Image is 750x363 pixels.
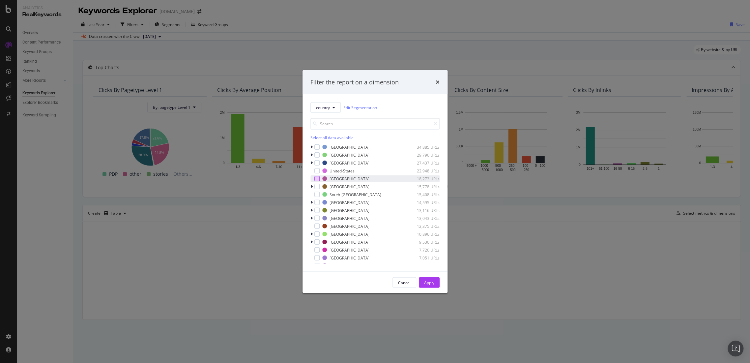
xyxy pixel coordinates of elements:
div: [GEOGRAPHIC_DATA] [330,199,369,205]
div: 7,720 URLs [407,247,440,253]
div: 13,116 URLs [407,207,440,213]
div: times [436,78,440,86]
div: 27,437 URLs [407,160,440,166]
div: 34,885 URLs [407,144,440,150]
div: South-[GEOGRAPHIC_DATA] [330,192,381,197]
div: [GEOGRAPHIC_DATA] [330,207,369,213]
div: Open Intercom Messenger [728,341,743,356]
div: [GEOGRAPHIC_DATA] [330,231,369,237]
div: [GEOGRAPHIC_DATA] [330,160,369,166]
div: 29,790 URLs [407,152,440,158]
div: [GEOGRAPHIC_DATA] [330,247,369,253]
div: United-States [330,168,355,173]
div: 22,948 URLs [407,168,440,173]
div: Filter the report on a dimension [310,78,399,86]
div: [GEOGRAPHIC_DATA] [330,215,369,221]
div: [GEOGRAPHIC_DATA] [330,144,369,150]
div: 15,778 URLs [407,184,440,189]
div: [GEOGRAPHIC_DATA] [330,255,369,260]
div: 18,273 URLs [407,176,440,181]
a: Edit Segmentation [343,104,377,111]
div: [GEOGRAPHIC_DATA] [330,176,369,181]
div: Cancel [398,280,411,285]
div: 15,408 URLs [407,192,440,197]
div: Apply [424,280,434,285]
div: 7,051 URLs [407,255,440,260]
div: [GEOGRAPHIC_DATA] [330,223,369,229]
button: country [310,102,341,113]
div: 6,896 URLs [407,263,440,268]
div: [GEOGRAPHIC_DATA] [330,184,369,189]
button: Apply [419,277,440,288]
div: [GEOGRAPHIC_DATA] [330,152,369,158]
span: country [316,105,330,110]
div: modal [303,70,447,293]
div: 10,896 URLs [407,231,440,237]
div: 13,043 URLs [407,215,440,221]
div: 9,530 URLs [407,239,440,245]
div: Select all data available [310,135,440,140]
button: Cancel [392,277,416,288]
div: New-Zealand [330,263,354,268]
div: [GEOGRAPHIC_DATA] [330,239,369,245]
div: 12,375 URLs [407,223,440,229]
input: Search [310,118,440,130]
div: 14,595 URLs [407,199,440,205]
